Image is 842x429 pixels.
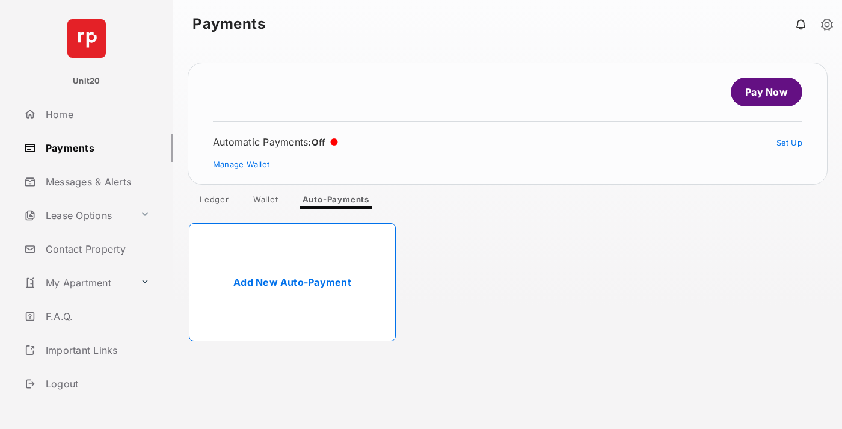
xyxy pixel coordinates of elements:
[19,336,155,365] a: Important Links
[293,194,379,209] a: Auto-Payments
[19,268,135,297] a: My Apartment
[213,159,269,169] a: Manage Wallet
[244,194,288,209] a: Wallet
[19,134,173,162] a: Payments
[312,137,326,148] span: Off
[19,167,173,196] a: Messages & Alerts
[73,75,100,87] p: Unit20
[19,201,135,230] a: Lease Options
[19,369,173,398] a: Logout
[19,302,173,331] a: F.A.Q.
[192,17,265,31] strong: Payments
[19,100,173,129] a: Home
[190,194,239,209] a: Ledger
[776,138,803,147] a: Set Up
[189,223,396,341] a: Add New Auto-Payment
[19,235,173,264] a: Contact Property
[213,136,338,148] div: Automatic Payments :
[67,19,106,58] img: svg+xml;base64,PHN2ZyB4bWxucz0iaHR0cDovL3d3dy53My5vcmcvMjAwMC9zdmciIHdpZHRoPSI2NCIgaGVpZ2h0PSI2NC...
